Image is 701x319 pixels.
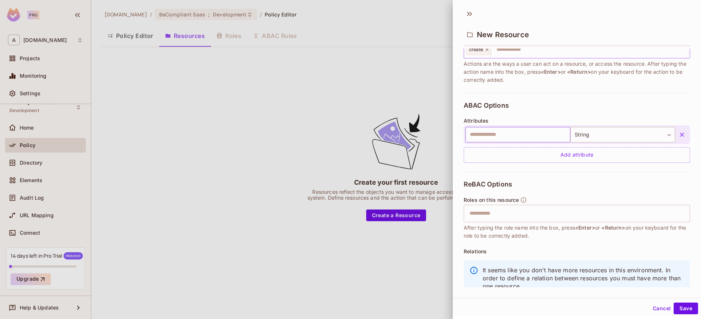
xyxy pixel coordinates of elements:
span: <Enter> [541,69,561,75]
span: ReBAC Options [464,181,512,188]
span: <Return> [601,224,625,231]
span: <Enter> [575,224,595,231]
span: New Resource [477,30,529,39]
span: Relations [464,249,487,254]
div: String [570,127,675,142]
span: Actions are the ways a user can act on a resource, or access the resource. After typing the actio... [464,60,690,84]
button: Cancel [650,303,674,314]
span: ABAC Options [464,102,509,109]
div: create [466,44,491,55]
p: It seems like you don't have more resources in this environment. In order to define a relation be... [483,266,684,290]
button: Save [674,303,698,314]
span: After typing the role name into the box, press or on your keyboard for the role to be correctly a... [464,224,690,240]
div: Add attribute [464,147,690,163]
span: Attributes [464,118,489,124]
span: <Return> [567,69,591,75]
span: Roles on this resource [464,197,519,203]
span: create [469,47,483,53]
